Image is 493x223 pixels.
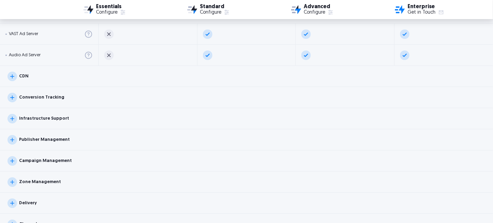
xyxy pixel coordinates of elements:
div: Enterprise [408,4,445,10]
div: Essentials [96,4,126,10]
div: Zone Management [19,180,61,184]
div: Standard [200,4,230,10]
div: Infrastructure Support [19,116,69,121]
div: Delivery [19,201,37,205]
div: Advanced [304,4,334,10]
div: Publisher Management [19,137,70,142]
a: Configure [304,10,334,16]
a: Configure [96,10,126,16]
div: Get in Touch [408,10,436,15]
div: Configure [200,10,221,15]
div: Configure [96,10,117,15]
div: VAST Ad Server [9,32,38,36]
div: Campaign Management [19,159,72,163]
div: Audio Ad Server [9,53,41,57]
div: CDN [19,74,29,78]
div: Configure [304,10,325,15]
a: Get in Touch [408,10,445,16]
div: Conversion Tracking [19,95,64,100]
a: Configure [200,10,230,16]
